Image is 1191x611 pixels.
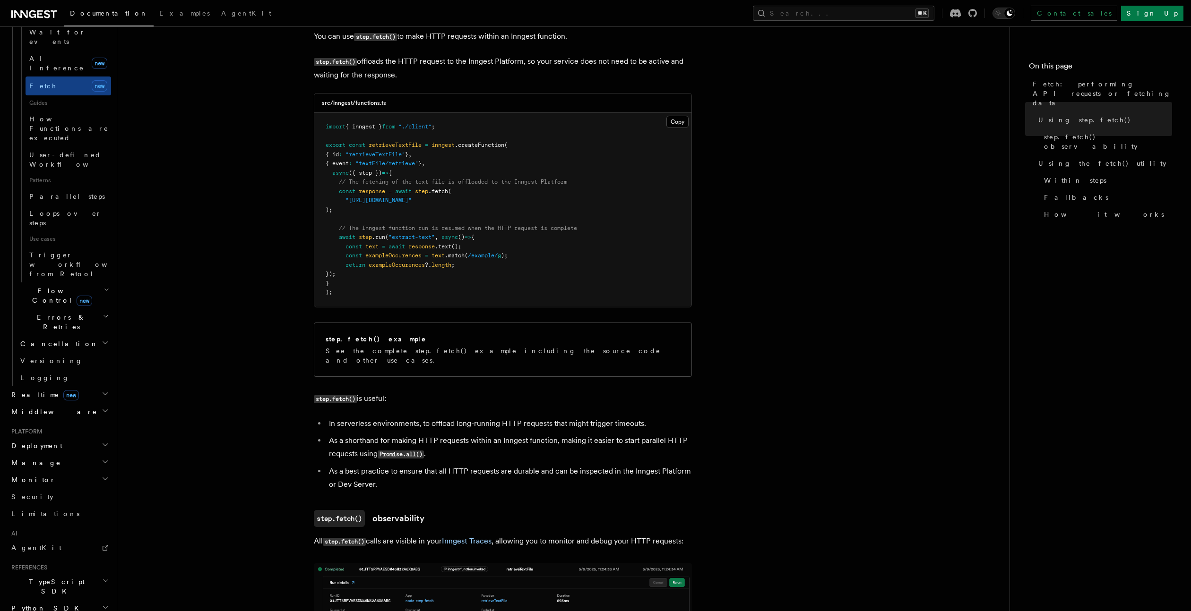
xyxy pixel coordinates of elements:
span: ; [451,262,455,268]
span: ; [432,123,435,130]
button: Errors & Retries [17,309,111,335]
span: = [382,243,385,250]
span: const [345,243,362,250]
span: : [339,151,342,158]
span: Logging [20,374,69,382]
a: AgentKit [216,3,277,25]
span: => [465,234,471,240]
button: Monitor [8,471,111,488]
span: async [441,234,458,240]
button: Search...⌘K [753,6,934,21]
button: TypeScript SDK [8,573,111,600]
p: See the complete step.fetch() example including the source code and other use cases. [326,346,680,365]
code: step.fetch() [314,395,357,403]
h2: step.fetch() example [326,334,427,344]
span: , [435,234,438,240]
span: Patterns [26,173,111,188]
a: Using step.fetch() [1035,111,1172,128]
code: step.fetch() [323,538,366,546]
span: .run [372,234,385,240]
span: exampleOccurences [365,252,422,259]
span: new [63,390,79,400]
a: Limitations [8,505,111,522]
a: Examples [154,3,216,25]
span: g [498,252,501,259]
a: Fallbacks [1040,189,1172,206]
span: AI Inference [29,55,84,72]
span: Loops over steps [29,210,102,227]
span: Trigger workflows from Retool [29,251,133,278]
a: Inngest Traces [442,536,492,545]
code: step.fetch() [314,58,357,66]
span: Guides [26,95,111,110]
p: is useful: [314,392,692,406]
h4: On this page [1029,60,1172,76]
span: step [415,188,428,195]
span: = [425,142,428,148]
span: Middleware [8,407,97,416]
span: ( [448,188,451,195]
button: Flow Controlnew [17,282,111,309]
a: Parallel steps [26,188,111,205]
span: from [382,123,395,130]
span: ); [326,206,332,213]
span: await [339,234,355,240]
code: step.fetch() [314,510,365,527]
span: Versioning [20,357,83,365]
span: retrieveTextFile [369,142,422,148]
span: "[URL][DOMAIN_NAME]" [345,197,412,204]
span: , [408,151,412,158]
button: Toggle dark mode [992,8,1015,19]
span: export [326,142,345,148]
span: new [92,80,107,92]
span: { inngest } [345,123,382,130]
span: => [382,170,388,176]
span: const [349,142,365,148]
span: ( [504,142,508,148]
span: ?. [425,262,432,268]
span: Using the fetch() utility [1038,159,1166,168]
span: response [408,243,435,250]
span: ); [501,252,508,259]
a: How it works [1040,206,1172,223]
p: offloads the HTTP request to the Inngest Platform, so your service does not need to be active and... [314,55,692,82]
span: Fallbacks [1044,193,1108,202]
a: AI Inferencenew [26,50,111,76]
span: step.fetch() observability [1044,132,1172,151]
a: Wait for events [26,24,111,50]
li: As a shorthand for making HTTP requests within an Inngest function, making it easier to start par... [326,434,692,461]
span: = [388,188,392,195]
span: ( [465,252,468,259]
span: TypeScript SDK [8,577,102,596]
button: Manage [8,454,111,471]
button: Cancellation [17,335,111,352]
span: const [339,188,355,195]
button: Deployment [8,437,111,454]
span: Deployment [8,441,62,450]
span: Wait for events [29,28,86,45]
span: AgentKit [221,9,271,17]
a: step.fetch() exampleSee the complete step.fetch() example including the source code and other use... [314,322,692,377]
span: .fetch [428,188,448,195]
span: /example/ [468,252,498,259]
span: ({ step }) [349,170,382,176]
a: Security [8,488,111,505]
span: text [365,243,379,250]
span: Manage [8,458,61,467]
span: Limitations [11,510,79,518]
span: text [432,252,445,259]
a: Fetch: performing API requests or fetching data [1029,76,1172,111]
span: How Functions are executed [29,115,109,142]
button: Realtimenew [8,386,111,403]
span: { [388,170,392,176]
span: length [432,262,451,268]
span: }); [326,271,336,277]
a: Trigger workflows from Retool [26,246,111,282]
a: How Functions are executed [26,110,111,146]
span: Monitor [8,475,56,484]
span: Documentation [70,9,148,17]
a: Fetchnew [26,76,111,95]
span: import [326,123,345,130]
span: Errors & Retries [17,313,103,331]
h3: src/inngest/functions.ts [322,99,386,107]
